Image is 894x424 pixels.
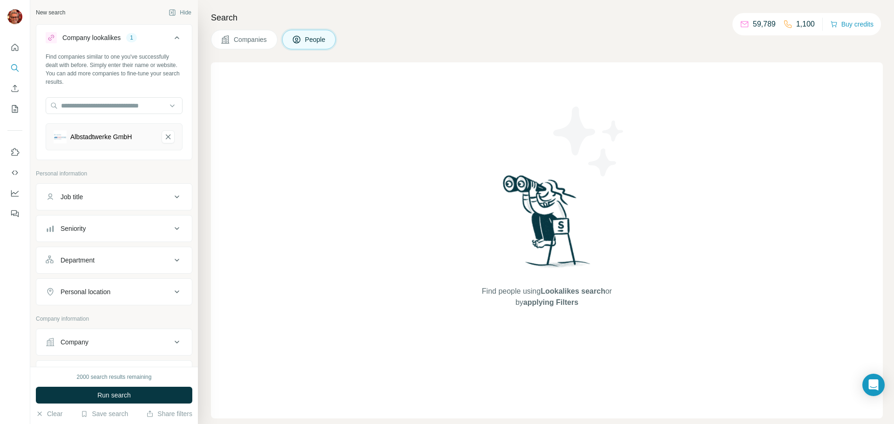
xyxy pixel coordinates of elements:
button: Industry [36,363,192,385]
div: Find companies similar to one you've successfully dealt with before. Simply enter their name or w... [46,53,183,86]
button: Buy credits [830,18,874,31]
button: Search [7,60,22,76]
div: 1 [126,34,137,42]
button: Albstadtwerke GmbH-remove-button [162,130,175,143]
div: Department [61,256,95,265]
button: Use Surfe on LinkedIn [7,144,22,161]
button: Department [36,249,192,271]
div: New search [36,8,65,17]
div: Job title [61,192,83,202]
button: Use Surfe API [7,164,22,181]
p: 59,789 [753,19,776,30]
button: Clear [36,409,62,418]
p: 1,100 [796,19,815,30]
p: Personal information [36,169,192,178]
h4: Search [211,11,883,24]
button: Seniority [36,217,192,240]
button: Run search [36,387,192,404]
img: Avatar [7,9,22,24]
button: Save search [81,409,128,418]
span: Lookalikes search [541,287,605,295]
p: Company information [36,315,192,323]
div: 2000 search results remaining [77,373,152,381]
span: People [305,35,326,44]
img: Surfe Illustration - Stars [547,100,631,183]
button: Personal location [36,281,192,303]
button: Enrich CSV [7,80,22,97]
button: Company lookalikes1 [36,27,192,53]
div: Personal location [61,287,110,296]
button: Dashboard [7,185,22,202]
span: Companies [234,35,268,44]
span: Find people using or by [472,286,621,308]
button: My lists [7,101,22,117]
img: Albstadtwerke GmbH-logo [54,130,67,143]
button: Share filters [146,409,192,418]
button: Company [36,331,192,353]
div: Company lookalikes [62,33,121,42]
img: Surfe Illustration - Woman searching with binoculars [499,173,596,276]
div: Company [61,337,88,347]
div: Albstadtwerke GmbH [70,132,132,141]
div: Seniority [61,224,86,233]
button: Feedback [7,205,22,222]
button: Job title [36,186,192,208]
button: Hide [162,6,198,20]
div: Open Intercom Messenger [862,374,885,396]
span: applying Filters [523,298,578,306]
button: Quick start [7,39,22,56]
span: Run search [97,390,131,400]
